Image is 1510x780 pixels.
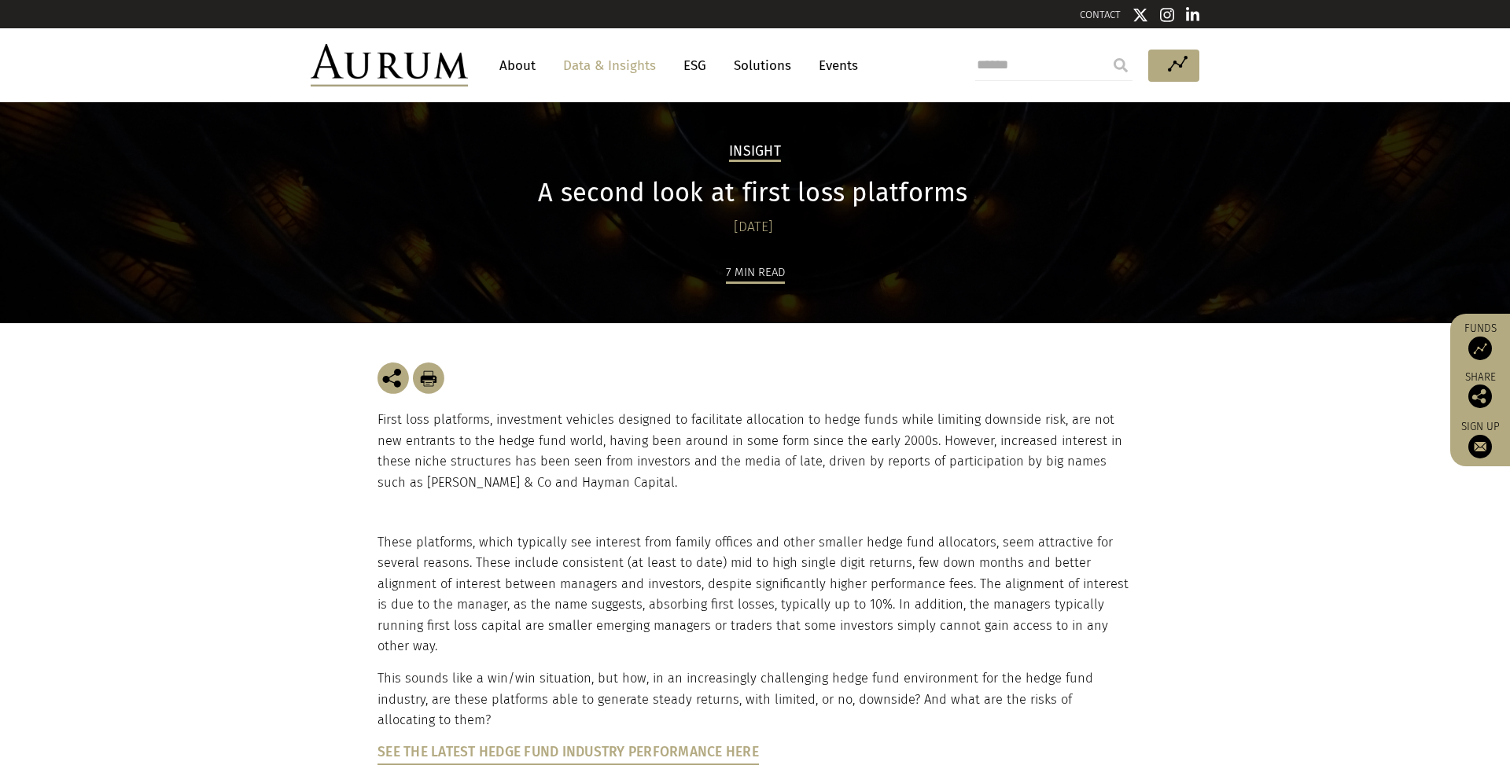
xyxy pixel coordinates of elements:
[377,744,759,760] a: See the latest Hedge Fund Industry Performance here
[1105,50,1136,81] input: Submit
[729,143,781,162] h2: Insight
[413,362,444,394] img: Download Article
[1458,322,1502,360] a: Funds
[1458,420,1502,458] a: Sign up
[1468,384,1492,408] img: Share this post
[377,216,1129,238] div: [DATE]
[676,51,714,80] a: ESG
[726,51,799,80] a: Solutions
[377,532,1129,657] p: These platforms, which typically see interest from family offices and other smaller hedge fund al...
[1458,372,1502,408] div: Share
[492,51,543,80] a: About
[726,263,785,284] div: 7 min read
[377,178,1129,208] h1: A second look at first loss platforms
[377,668,1129,730] p: This sounds like a win/win situation, but how, in an increasingly challenging hedge fund environm...
[1132,7,1148,23] img: Twitter icon
[377,362,409,394] img: Share this post
[1186,7,1200,23] img: Linkedin icon
[1080,9,1121,20] a: CONTACT
[311,44,468,86] img: Aurum
[1468,435,1492,458] img: Sign up to our newsletter
[1468,337,1492,360] img: Access Funds
[377,410,1132,493] p: First loss platforms, investment vehicles designed to facilitate allocation to hedge funds while ...
[555,51,664,80] a: Data & Insights
[1160,7,1174,23] img: Instagram icon
[811,51,858,80] a: Events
